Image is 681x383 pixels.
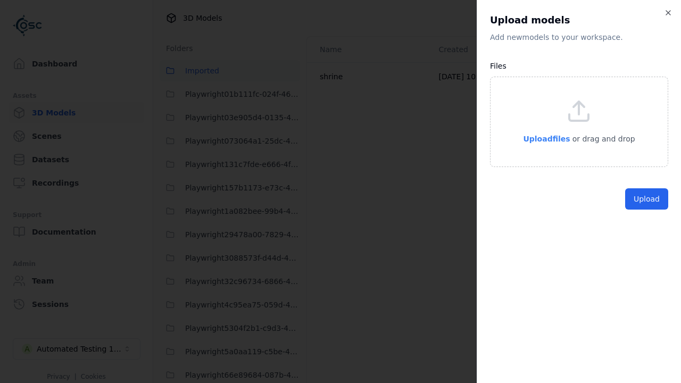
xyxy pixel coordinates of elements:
[490,62,506,70] label: Files
[570,132,635,145] p: or drag and drop
[490,32,668,43] p: Add new model s to your workspace.
[490,13,668,28] h2: Upload models
[625,188,668,210] button: Upload
[523,135,570,143] span: Upload files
